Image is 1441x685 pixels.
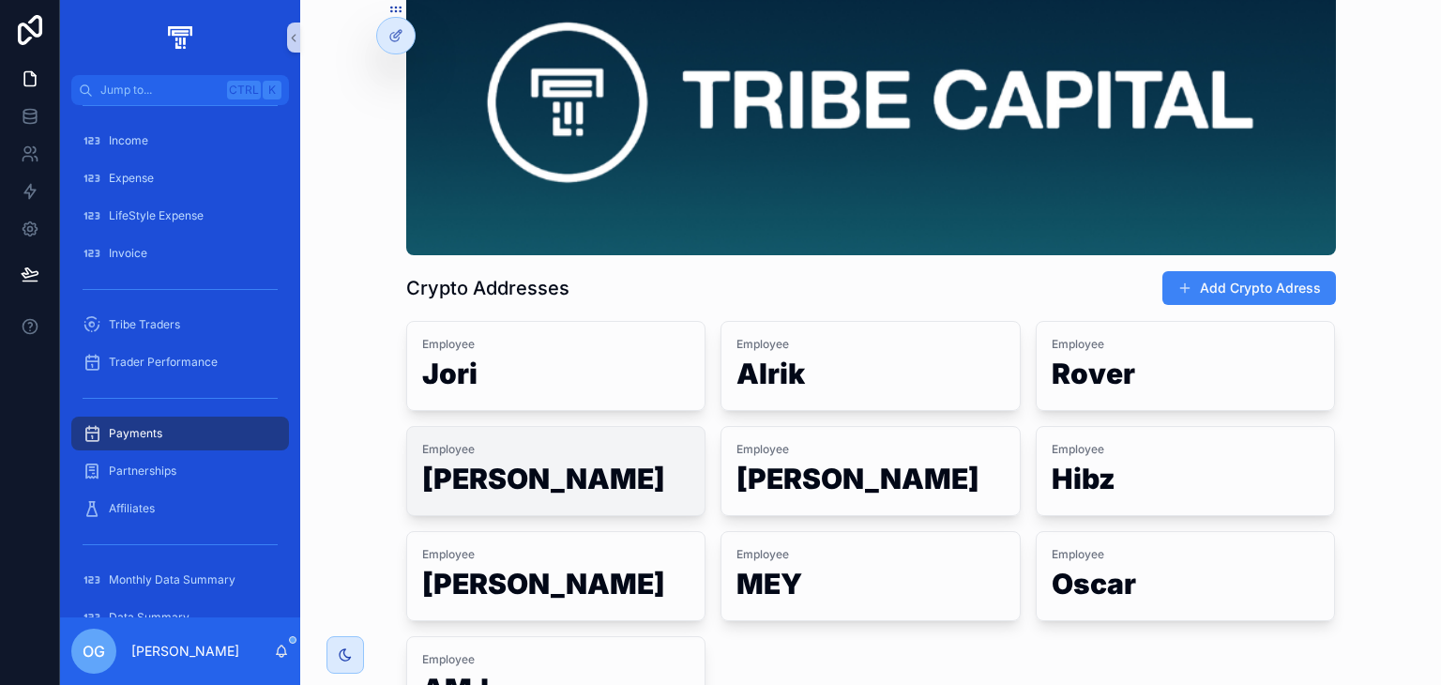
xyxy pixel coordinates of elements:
h1: Jori [422,359,690,395]
span: Data Summary [109,610,190,625]
span: Employee [736,337,1005,352]
a: Monthly Data Summary [71,563,289,597]
div: scrollable content [60,105,300,617]
span: Employee [422,652,690,667]
span: OG [83,640,105,662]
span: Employee [422,337,690,352]
button: Jump to...CtrlK [71,75,289,105]
span: Employee [422,547,690,562]
span: Income [109,133,148,148]
a: EmployeeAlrik [720,321,1021,411]
h1: Oscar [1052,570,1320,605]
span: Employee [1052,337,1320,352]
button: Add Crypto Adress [1162,271,1336,305]
a: EmployeeJori [406,321,706,411]
a: Partnerships [71,454,289,488]
a: Payments [71,417,289,450]
a: EmployeeRover [1036,321,1336,411]
span: LifeStyle Expense [109,208,204,223]
h1: [PERSON_NAME] [736,464,1005,500]
a: LifeStyle Expense [71,199,289,233]
a: Invoice [71,236,289,270]
a: Affiliates [71,492,289,525]
a: Tribe Traders [71,308,289,342]
p: [PERSON_NAME] [131,642,239,661]
a: Expense [71,161,289,195]
a: Employee[PERSON_NAME] [406,531,706,621]
span: Invoice [109,246,147,261]
h1: Hibz [1052,464,1320,500]
span: Payments [109,426,162,441]
span: Employee [1052,547,1320,562]
h1: MEY [736,570,1005,605]
h1: Alrik [736,359,1005,395]
span: Trader Performance [109,355,218,370]
span: Employee [422,442,690,457]
span: Monthly Data Summary [109,572,235,587]
a: Income [71,124,289,158]
span: Affiliates [109,501,155,516]
a: EmployeeHibz [1036,426,1336,516]
span: Employee [1052,442,1320,457]
h1: [PERSON_NAME] [422,570,690,605]
a: EmployeeOscar [1036,531,1336,621]
h1: Crypto Addresses [406,275,569,301]
span: Jump to... [100,83,220,98]
h1: Rover [1052,359,1320,395]
a: Trader Performance [71,345,289,379]
span: Employee [736,547,1005,562]
img: App logo [164,23,195,53]
span: K [265,83,280,98]
a: Employee[PERSON_NAME] [406,426,706,516]
span: Ctrl [227,81,261,99]
span: Expense [109,171,154,186]
h1: [PERSON_NAME] [422,464,690,500]
a: Data Summary [71,601,289,634]
span: Employee [736,442,1005,457]
a: Employee[PERSON_NAME] [720,426,1021,516]
span: Tribe Traders [109,317,180,332]
a: EmployeeMEY [720,531,1021,621]
span: Partnerships [109,464,176,479]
